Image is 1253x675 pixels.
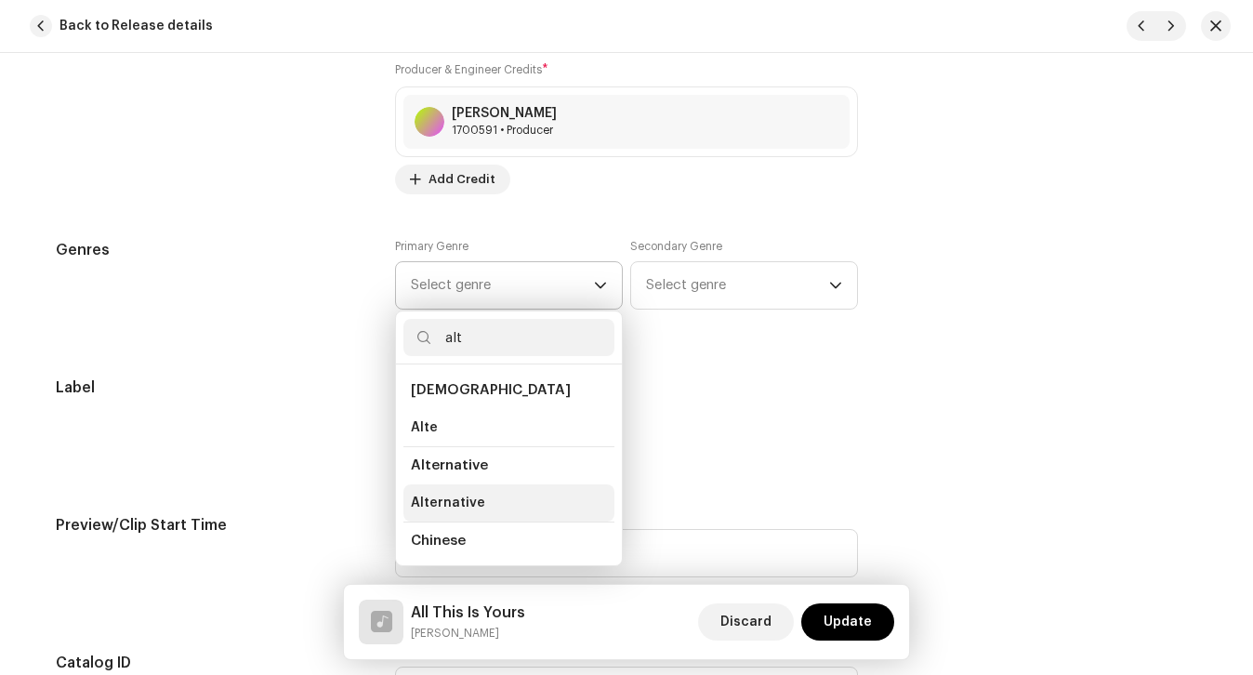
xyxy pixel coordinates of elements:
h5: Preview/Clip Start Time [56,507,365,544]
li: Chinese Alt [403,560,614,597]
span: Select genre [411,262,594,309]
h5: Label [56,377,365,399]
button: Add Credit [395,165,510,194]
label: Start Time (mm:ss) [395,507,858,522]
span: Select genre [646,262,829,309]
li: Alternative [403,484,614,522]
span: Chinese [411,534,466,548]
div: [PERSON_NAME] [452,106,557,121]
input: 00:15 [395,529,858,577]
label: Secondary Genre [630,239,722,254]
div: Producer [452,123,557,138]
div: dropdown trigger [594,262,607,309]
li: Alte [403,409,614,446]
label: On a record label? [395,377,858,391]
label: Primary Genre [395,239,468,254]
span: Add Credit [429,161,495,198]
h5: Genres [56,239,365,261]
small: Producer & Engineer Credits [395,64,542,75]
span: [DEMOGRAPHIC_DATA] [411,383,571,397]
span: Alte [411,418,438,437]
span: Alternative [411,494,485,512]
div: dropdown trigger [829,262,842,309]
span: Alternative [411,458,488,472]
